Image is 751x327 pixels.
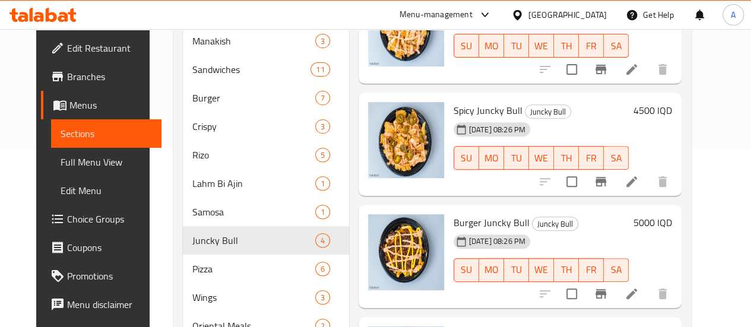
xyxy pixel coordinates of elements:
a: Edit menu item [625,62,639,77]
div: items [310,62,329,77]
button: WE [529,34,554,58]
span: TU [509,261,524,278]
span: TH [559,150,574,167]
button: FR [579,258,604,282]
span: WE [534,150,549,167]
a: Edit Menu [51,176,161,205]
button: FR [579,34,604,58]
a: Choice Groups [41,205,161,233]
div: items [315,262,330,276]
div: Burger7 [183,84,349,112]
span: WE [534,37,549,55]
div: items [315,119,330,134]
button: WE [529,146,554,170]
a: Menus [41,91,161,119]
span: 1 [316,178,329,189]
span: SA [609,37,624,55]
span: Sections [61,126,152,141]
div: items [315,34,330,48]
span: Burger [192,91,315,105]
button: FR [579,146,604,170]
button: MO [479,258,504,282]
span: Promotions [67,269,152,283]
a: Promotions [41,262,161,290]
button: SU [454,146,479,170]
span: SA [609,261,624,278]
span: Manakish [192,34,315,48]
span: SU [459,261,474,278]
span: 1 [316,207,329,218]
img: Burger Juncky Bull [368,214,444,290]
button: SA [604,34,629,58]
div: items [315,176,330,191]
span: TH [559,37,574,55]
span: 3 [316,121,329,132]
span: Pizza [192,262,315,276]
a: Sections [51,119,161,148]
button: SU [454,34,479,58]
button: TU [504,146,529,170]
button: Branch-specific-item [587,280,615,308]
div: [GEOGRAPHIC_DATA] [528,8,607,21]
button: TH [554,146,579,170]
span: Menu disclaimer [67,297,152,312]
button: TH [554,34,579,58]
span: Edit Restaurant [67,41,152,55]
span: MO [484,37,499,55]
button: delete [648,167,677,196]
span: 11 [311,64,329,75]
span: [DATE] 08:26 PM [464,236,530,247]
div: items [315,290,330,304]
span: Sandwiches [192,62,311,77]
span: Edit Menu [61,183,152,198]
h6: 4500 IQD [633,102,672,119]
span: Burger Juncky Bull [454,214,530,231]
div: Menu-management [400,8,473,22]
div: Sandwiches11 [183,55,349,84]
div: Rizo5 [183,141,349,169]
a: Edit Restaurant [41,34,161,62]
span: SU [459,150,474,167]
span: Spicy Juncky Bull [454,101,522,119]
div: Juncky Bull [532,217,578,231]
div: Juncky Bull4 [183,226,349,255]
span: Branches [67,69,152,84]
a: Menu disclaimer [41,290,161,319]
span: 6 [316,263,329,275]
div: items [315,233,330,247]
span: FR [584,150,599,167]
button: Branch-specific-item [587,55,615,84]
div: items [315,91,330,105]
div: Manakish3 [183,27,349,55]
button: delete [648,280,677,308]
span: 4 [316,235,329,246]
span: Select to update [559,169,584,194]
div: Juncky Bull [525,104,571,119]
a: Full Menu View [51,148,161,176]
span: Choice Groups [67,212,152,226]
span: TH [559,261,574,278]
span: Full Menu View [61,155,152,169]
a: Coupons [41,233,161,262]
span: Wings [192,290,315,304]
span: Crispy [192,119,315,134]
a: Edit menu item [625,287,639,301]
span: Select to update [559,57,584,82]
button: SA [604,146,629,170]
button: WE [529,258,554,282]
div: Crispy3 [183,112,349,141]
span: TU [509,150,524,167]
div: Lahm Bi Ajin1 [183,169,349,198]
a: Branches [41,62,161,91]
span: Samosa [192,205,315,219]
span: MO [484,261,499,278]
span: 5 [316,150,329,161]
span: A [731,8,736,21]
div: Pizza6 [183,255,349,283]
div: Wings3 [183,283,349,312]
button: TU [504,34,529,58]
div: Samosa1 [183,198,349,226]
